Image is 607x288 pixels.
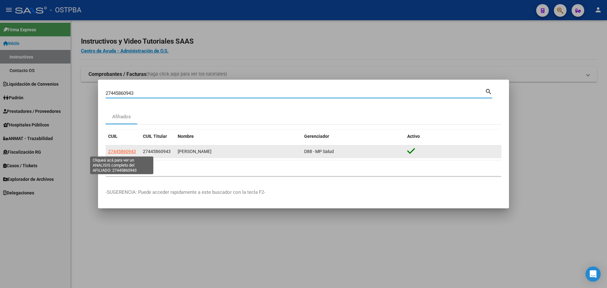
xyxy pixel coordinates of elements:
[304,134,329,139] span: Gerenciador
[304,149,334,154] span: D88 - MP Salud
[586,267,601,282] div: Open Intercom Messenger
[485,87,492,95] mat-icon: search
[302,130,405,143] datatable-header-cell: Gerenciador
[108,149,136,154] span: 27445860943
[143,149,171,154] span: 27445860943
[106,189,501,196] p: -SUGERENCIA: Puede acceder rapidamente a este buscador con la tecla F2-
[106,160,501,176] div: 1 total
[178,148,299,155] div: [PERSON_NAME]
[143,134,167,139] span: CUIL Titular
[140,130,175,143] datatable-header-cell: CUIL Titular
[108,134,118,139] span: CUIL
[106,130,140,143] datatable-header-cell: CUIL
[407,134,420,139] span: Activo
[178,134,194,139] span: Nombre
[405,130,501,143] datatable-header-cell: Activo
[112,113,131,120] div: Afiliados
[175,130,302,143] datatable-header-cell: Nombre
